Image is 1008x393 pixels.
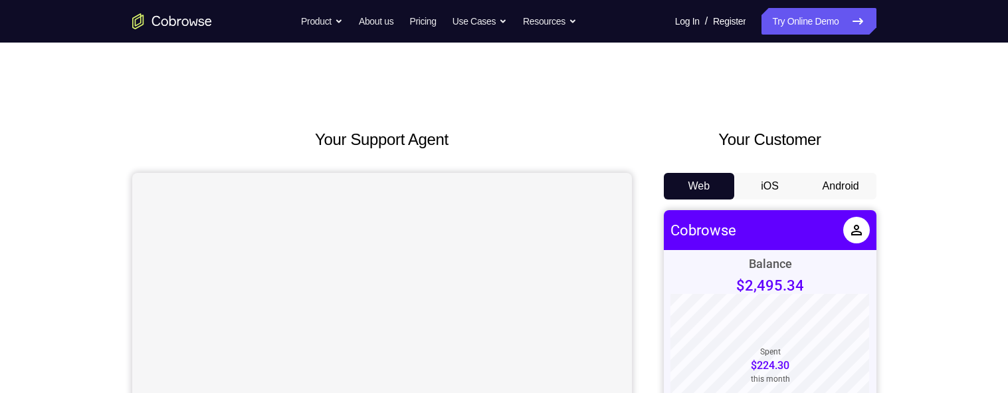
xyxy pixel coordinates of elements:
[87,149,126,162] span: $224.30
[301,8,343,35] button: Product
[409,8,436,35] a: Pricing
[734,173,805,199] button: iOS
[664,173,735,199] button: Web
[132,128,632,152] h2: Your Support Agent
[40,350,119,361] div: [DATE] at 11:31 AM
[87,137,126,174] div: Spent this month
[705,13,708,29] span: /
[713,8,746,35] a: Register
[40,376,75,390] div: Kroger
[805,173,876,199] button: Android
[85,47,128,61] p: Balance
[72,67,140,84] p: $2,495.34
[167,342,206,354] div: $103.15
[40,335,63,349] div: EON
[453,8,507,35] button: Use Cases
[761,8,876,35] a: Try Online Demo
[664,128,876,152] h2: Your Customer
[675,8,700,35] a: Log In
[523,8,577,35] button: Resources
[132,13,212,29] a: Go to the home page
[359,8,393,35] a: About us
[40,310,114,321] div: [DATE] at 2:17 PM
[40,295,122,309] div: Bright Horizons
[167,301,206,314] div: $108.69
[7,12,72,29] a: Cobrowse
